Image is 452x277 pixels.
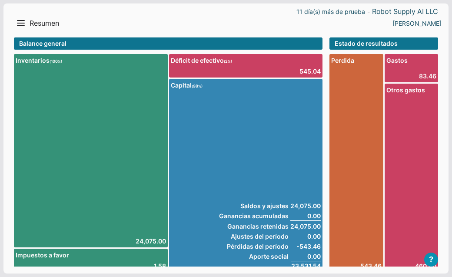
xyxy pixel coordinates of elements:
[386,56,437,65] span: Gastos
[154,261,166,270] a: 1.58
[14,16,28,30] button: Menu
[16,250,166,260] span: Impuestos a favor
[329,37,438,50] div: Estado de resultados
[290,232,321,241] span: 0.00
[392,19,442,28] a: Maria Campias
[16,56,166,65] span: Inventarios
[367,9,370,14] span: -
[219,201,289,210] span: Saldos y ajustes
[290,252,321,261] span: 0.00
[192,84,203,88] i: 98
[171,56,321,65] span: Déficit de efectivo
[386,261,437,270] a: 460.00
[331,56,382,65] span: Perdida
[219,211,289,221] span: Ganancias acumuladas
[424,253,438,267] button: ?
[290,201,321,210] span: 24,075.00
[296,7,365,16] a: 11 día(s) más de prueba
[171,81,321,90] span: Capital
[14,37,322,50] div: Balance general
[219,222,289,231] span: Ganancias retenidas
[30,19,59,28] span: Resumen
[291,261,321,270] span: 23,531.54
[136,236,166,246] a: 24,075.00
[372,7,438,16] a: Robot Supply AI LLC
[219,232,289,241] span: Ajustes del período
[299,67,321,76] span: 545.04
[331,261,382,270] a: 543.46
[386,85,437,95] span: Otros gastos
[290,211,321,221] span: 0.00
[290,242,321,251] span: -543.46
[290,222,321,231] span: 24,075.00
[386,71,437,81] a: 83.46
[219,252,289,261] span: Aporte social
[219,242,289,251] span: Pérdidas del período
[224,59,232,64] i: 2
[50,59,62,64] i: 100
